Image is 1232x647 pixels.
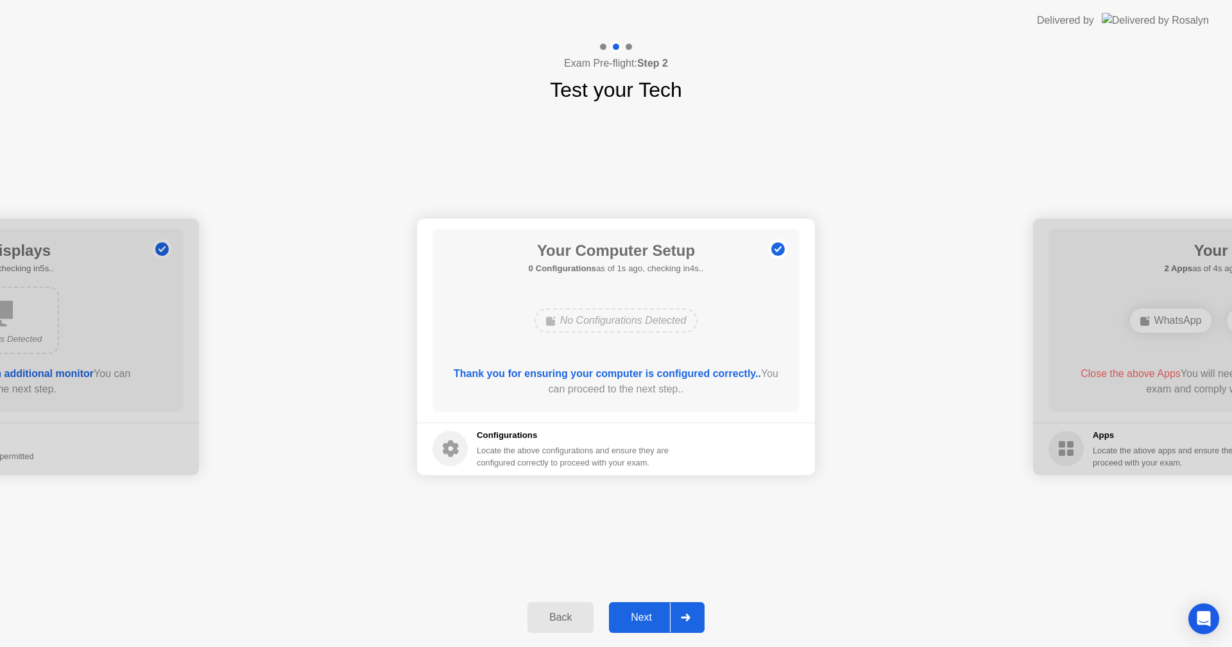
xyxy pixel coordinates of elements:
button: Back [527,602,594,633]
b: Thank you for ensuring your computer is configured correctly.. [454,368,761,379]
h1: Test your Tech [550,74,682,105]
img: Delivered by Rosalyn [1102,13,1209,28]
b: 0 Configurations [529,264,596,273]
div: You can proceed to the next step.. [451,366,782,397]
div: Next [613,612,670,623]
button: Next [609,602,705,633]
div: Open Intercom Messenger [1188,603,1219,634]
h5: as of 1s ago, checking in4s.. [529,262,704,275]
div: Delivered by [1037,13,1094,28]
b: Step 2 [637,58,668,69]
div: Back [531,612,590,623]
h1: Your Computer Setup [529,239,704,262]
h5: Configurations [477,429,671,442]
div: No Configurations Detected [535,308,698,333]
h4: Exam Pre-flight: [564,56,668,71]
div: Locate the above configurations and ensure they are configured correctly to proceed with your exam. [477,444,671,469]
